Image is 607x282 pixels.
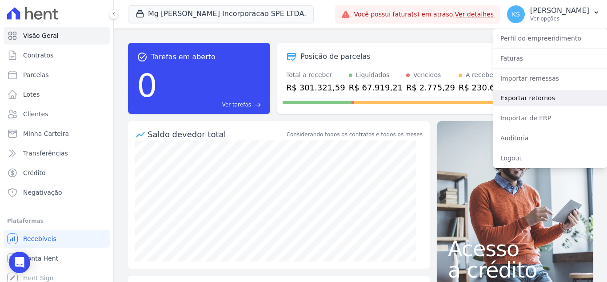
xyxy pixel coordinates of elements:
div: R$ 230.627,09 [459,82,518,94]
a: Exportar retornos [493,90,607,106]
a: Crédito [4,164,110,182]
a: Minha Carteira [4,125,110,143]
span: Ver tarefas [222,101,251,109]
span: Minha Carteira [23,129,69,138]
a: Ver tarefas east [161,101,261,109]
a: Importar remessas [493,70,607,86]
div: R$ 2.775,29 [406,82,455,94]
span: Transferências [23,149,68,158]
span: east [255,102,261,108]
span: Clientes [23,110,48,119]
span: Você possui fatura(s) em atraso. [354,10,494,19]
div: Open Intercom Messenger [9,252,30,273]
span: Recebíveis [23,234,56,243]
div: A receber [466,70,496,80]
div: Considerando todos os contratos e todos os meses [287,131,423,139]
a: Conta Hent [4,249,110,267]
a: Importar de ERP [493,110,607,126]
div: Liquidados [356,70,390,80]
span: Contratos [23,51,53,60]
a: Perfil do empreendimento [493,30,607,46]
button: KS [PERSON_NAME] Ver opções [500,2,607,27]
div: Plataformas [7,216,106,226]
span: Visão Geral [23,31,59,40]
a: Auditoria [493,130,607,146]
div: Posição de parcelas [300,51,371,62]
a: Negativação [4,184,110,201]
a: Parcelas [4,66,110,84]
button: Mg [PERSON_NAME] Incorporacao SPE LTDA. [128,5,314,22]
div: R$ 301.321,59 [286,82,345,94]
a: Visão Geral [4,27,110,45]
a: Lotes [4,86,110,103]
span: KS [512,11,520,17]
p: [PERSON_NAME] [530,6,589,15]
span: task_alt [137,52,148,62]
a: Clientes [4,105,110,123]
a: Logout [493,150,607,166]
div: Total a receber [286,70,345,80]
span: Negativação [23,188,62,197]
div: Vencidos [413,70,441,80]
span: Tarefas em aberto [151,52,216,62]
span: Crédito [23,168,46,177]
span: Lotes [23,90,40,99]
a: Faturas [493,50,607,66]
div: R$ 67.919,21 [349,82,403,94]
a: Recebíveis [4,230,110,248]
a: Transferências [4,144,110,162]
span: Conta Hent [23,254,58,263]
span: Acesso [448,238,582,259]
span: a crédito [448,259,582,281]
div: 0 [137,62,157,109]
div: Saldo devedor total [148,128,285,140]
a: Ver detalhes [455,11,494,18]
p: Ver opções [530,15,589,22]
span: Parcelas [23,70,49,79]
a: Contratos [4,46,110,64]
